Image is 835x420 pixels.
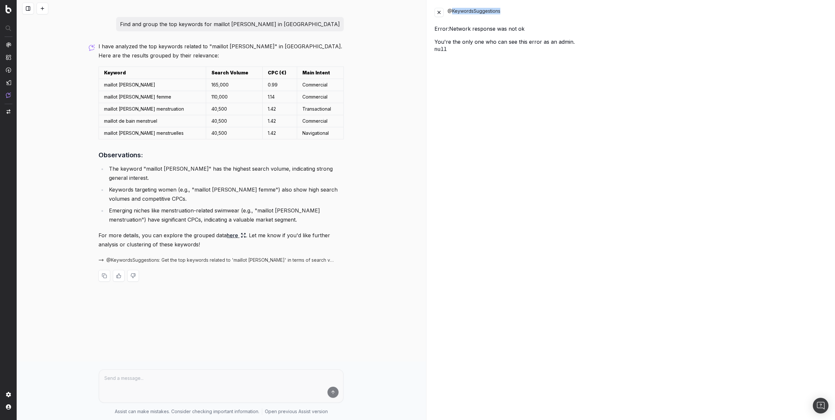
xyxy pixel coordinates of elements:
td: 40,500 [206,103,263,115]
img: Assist [6,92,11,98]
img: Botify assist logo [89,44,95,51]
td: Transactional [297,103,344,115]
td: 110,000 [206,91,263,103]
p: Find and group the top keywords for maillot [PERSON_NAME] in [GEOGRAPHIC_DATA] [120,20,340,29]
div: Error: Network response was not ok [434,25,827,33]
td: 0.99 [262,79,297,91]
pre: null [434,46,827,54]
h3: Observations: [99,150,344,160]
td: maillot [PERSON_NAME] menstruation [99,103,206,115]
strong: CPC (€) [268,70,286,75]
strong: Keyword [104,70,126,75]
strong: Search Volume [211,70,248,75]
li: Emerging niches like menstruation-related swimwear (e.g., "maillot [PERSON_NAME] menstruation") h... [107,206,344,224]
p: For more details, you can explore the grouped data . Let me know if you'd like further analysis o... [99,231,344,249]
img: Studio [6,80,11,85]
td: maillot [PERSON_NAME] [99,79,206,91]
div: You're the only one who can see this error as an admin. [434,38,827,54]
td: 1.14 [262,91,297,103]
td: maillot [PERSON_NAME] menstruelles [99,127,206,139]
div: @KeywordsSuggestions [448,8,827,17]
td: maillot de bain menstruel [99,115,206,127]
img: Analytics [6,42,11,47]
img: Switch project [7,109,10,114]
p: Assist can make mistakes. Consider checking important information. [115,408,259,415]
li: Keywords targeting women (e.g., "maillot [PERSON_NAME] femme") also show high search volumes and ... [107,185,344,203]
a: here [227,231,246,240]
td: 1.42 [262,115,297,127]
td: 40,500 [206,115,263,127]
button: @KeywordsSuggestions: Get the top keywords related to 'maillot [PERSON_NAME]' in terms of search ... [99,257,344,263]
img: Intelligence [6,54,11,60]
span: @KeywordsSuggestions: Get the top keywords related to 'maillot [PERSON_NAME]' in terms of search ... [106,257,336,263]
td: 1.42 [262,103,297,115]
img: Activation [6,67,11,73]
td: maillot [PERSON_NAME] femme [99,91,206,103]
td: 165,000 [206,79,263,91]
td: Navigational [297,127,344,139]
li: The keyword "maillot [PERSON_NAME]" has the highest search volume, indicating strong general inte... [107,164,344,182]
td: Commercial [297,115,344,127]
a: Open previous Assist version [265,408,328,415]
img: Botify logo [6,5,11,13]
td: 40,500 [206,127,263,139]
strong: Main Intent [302,70,330,75]
img: Setting [6,392,11,397]
td: Commercial [297,91,344,103]
td: Commercial [297,79,344,91]
img: My account [6,404,11,410]
p: I have analyzed the top keywords related to "maillot [PERSON_NAME]" in [GEOGRAPHIC_DATA]. Here ar... [99,42,344,60]
div: Open Intercom Messenger [813,398,828,413]
td: 1.42 [262,127,297,139]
